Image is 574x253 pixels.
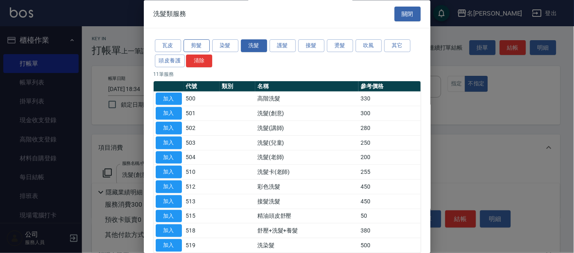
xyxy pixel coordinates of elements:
[327,40,353,52] button: 燙髮
[270,40,296,52] button: 護髮
[184,238,220,253] td: 519
[255,121,358,136] td: 洗髮(講師)
[212,40,238,52] button: 染髮
[358,121,420,136] td: 280
[220,81,255,92] th: 類別
[156,166,182,179] button: 加入
[358,223,420,238] td: 380
[154,71,421,78] p: 11 筆服務
[184,209,220,224] td: 515
[358,165,420,180] td: 255
[255,238,358,253] td: 洗染髮
[358,238,420,253] td: 500
[358,180,420,194] td: 450
[184,150,220,165] td: 504
[155,55,185,67] button: 頭皮養護
[358,136,420,150] td: 250
[255,150,358,165] td: 洗髮(老師)
[184,165,220,180] td: 510
[255,106,358,121] td: 洗髮(創意)
[156,122,182,135] button: 加入
[255,136,358,150] td: 洗髮(兒童)
[184,106,220,121] td: 501
[156,239,182,252] button: 加入
[184,194,220,209] td: 513
[184,121,220,136] td: 502
[255,180,358,194] td: 彩色洗髮
[156,137,182,149] button: 加入
[184,40,210,52] button: 剪髮
[241,40,267,52] button: 洗髮
[358,194,420,209] td: 450
[395,7,421,22] button: 關閉
[155,40,181,52] button: 瓦皮
[298,40,324,52] button: 接髮
[156,107,182,120] button: 加入
[184,92,220,107] td: 500
[358,81,420,92] th: 參考價格
[156,195,182,208] button: 加入
[255,165,358,180] td: 洗髮卡(老師)
[184,223,220,238] td: 518
[184,180,220,194] td: 512
[184,136,220,150] td: 503
[255,81,358,92] th: 名稱
[156,93,182,105] button: 加入
[156,181,182,194] button: 加入
[186,55,212,67] button: 清除
[184,81,220,92] th: 代號
[358,106,420,121] td: 300
[156,151,182,164] button: 加入
[156,225,182,237] button: 加入
[154,10,186,18] span: 洗髮類服務
[156,210,182,223] button: 加入
[358,209,420,224] td: 50
[255,223,358,238] td: 舒壓+洗髮+養髮
[358,92,420,107] td: 330
[358,150,420,165] td: 200
[255,209,358,224] td: 精油頭皮舒壓
[384,40,411,52] button: 其它
[255,194,358,209] td: 接髮洗髮
[255,92,358,107] td: 高階洗髮
[356,40,382,52] button: 吹風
